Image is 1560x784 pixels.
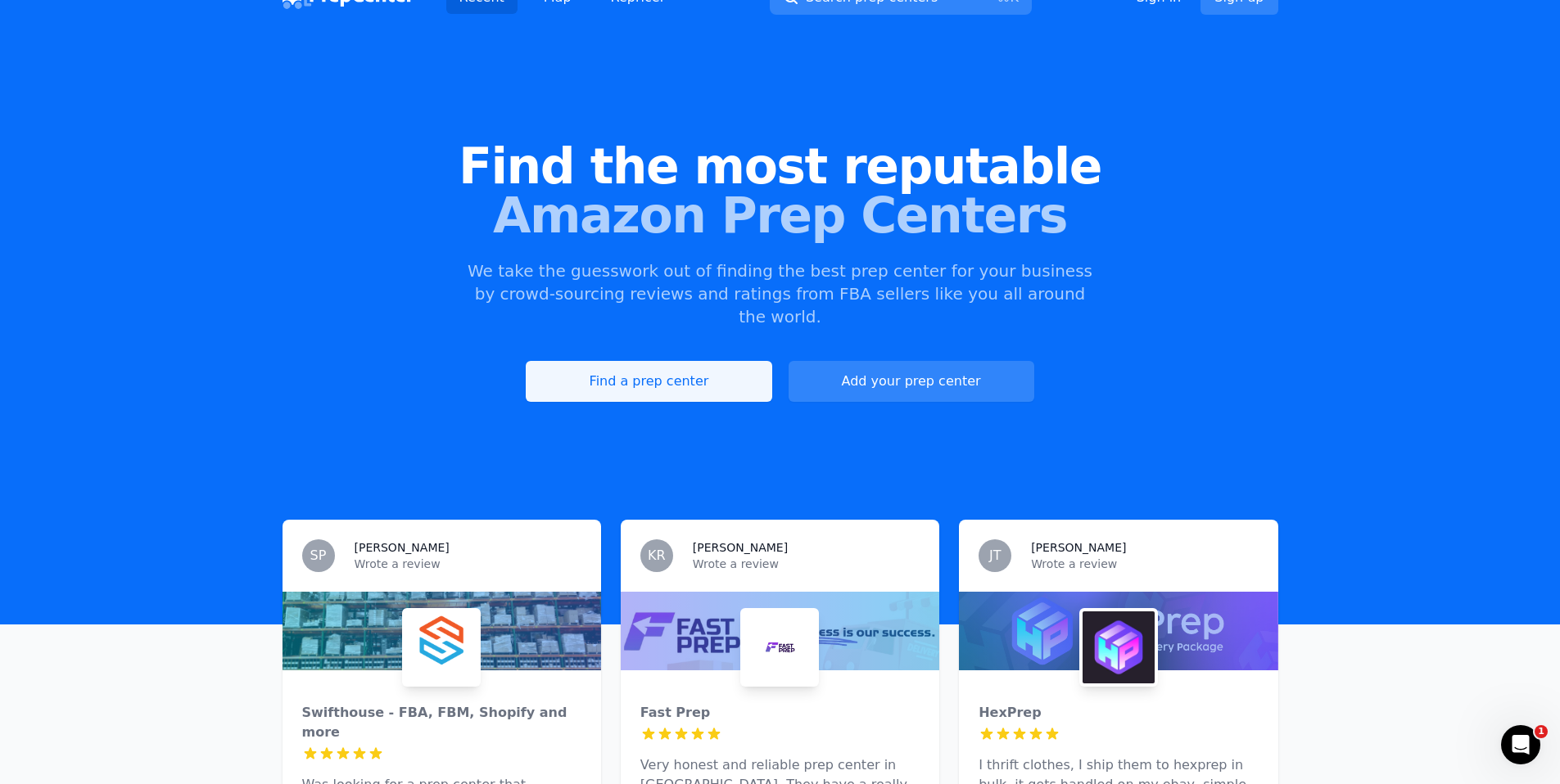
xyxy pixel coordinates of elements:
span: Amazon Prep Centers [26,191,1534,240]
div: Swifthouse - FBA, FBM, Shopify and more [302,703,581,742]
span: JT [989,549,1002,562]
img: Swifthouse - FBA, FBM, Shopify and more [405,611,477,683]
iframe: Intercom live chat [1501,725,1540,764]
div: Fast Prep [640,703,920,723]
div: HexPrep [979,703,1258,723]
img: Fast Prep [744,611,816,683]
h3: [PERSON_NAME] [693,539,788,556]
img: HexPrep [1083,611,1155,683]
p: Wrote a review [1031,556,1258,572]
h3: [PERSON_NAME] [1031,539,1126,556]
span: KR [648,549,666,562]
p: We take the guesswork out of finding the best prep center for your business by crowd-sourcing rev... [466,259,1095,328]
h3: [PERSON_NAME] [355,539,450,556]
a: Find a prep center [526,361,771,402]
span: 1 [1535,725,1548,738]
span: Find the most reputable [26,142,1534,191]
p: Wrote a review [355,556,581,572]
span: SP [310,549,327,562]
p: Wrote a review [693,556,920,572]
a: Add your prep center [789,361,1034,402]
